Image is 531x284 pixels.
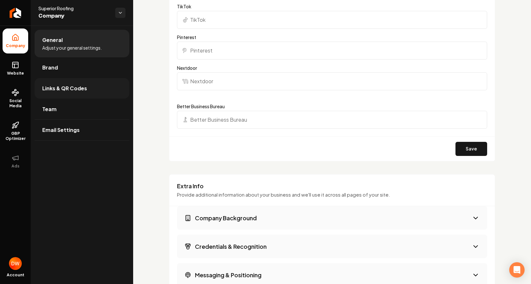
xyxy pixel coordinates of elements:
span: General [42,36,63,44]
button: Company Background [177,206,487,230]
a: Links & QR Codes [35,78,129,99]
span: Company [38,12,110,20]
label: Pinterest [177,34,487,40]
span: Email Settings [42,126,80,134]
span: Brand [42,64,58,71]
label: Nextdoor [177,65,487,71]
a: Brand [35,57,129,78]
label: TikTok [177,3,487,10]
p: Provide additional information about your business and we'll use it across all pages of your site. [177,191,487,199]
input: Nextdoor [177,72,487,90]
a: Website [3,56,28,81]
span: Account [7,272,24,278]
input: Better Business Bureau [177,111,487,129]
span: Team [42,105,57,113]
span: GBP Optimizer [3,131,28,141]
span: Links & QR Codes [42,85,87,92]
h3: Extra Info [177,182,487,190]
span: Ads [9,164,22,169]
a: Team [35,99,129,119]
input: Pinterest [177,42,487,60]
span: Superior Roofing [38,5,110,12]
button: Ads [3,149,28,174]
label: Better Business Bureau [177,103,487,110]
button: Open user button [9,257,22,270]
button: Save [455,142,487,156]
span: Adjust your general settings. [42,45,102,51]
input: TikTok [177,11,487,29]
img: Dan williams [9,257,22,270]
a: GBP Optimizer [3,116,28,146]
button: Credentials & Recognition [177,235,487,258]
span: Company [3,43,28,48]
div: Open Intercom Messenger [509,262,525,278]
h3: Company Background [195,214,257,222]
img: Rebolt Logo [10,8,21,18]
h3: Messaging & Positioning [195,271,261,279]
span: Social Media [3,98,28,109]
span: Website [4,71,27,76]
a: Social Media [3,84,28,114]
h3: Credentials & Recognition [195,242,267,250]
a: Email Settings [35,120,129,140]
